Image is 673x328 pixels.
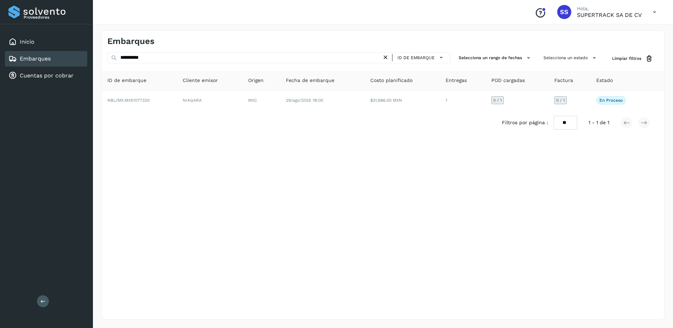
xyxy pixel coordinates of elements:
button: ID de embarque [395,52,447,63]
span: Factura [554,77,573,84]
h4: Embarques [107,36,155,46]
span: NBL/MX.MX51077320 [107,98,150,103]
span: 0 / 1 [556,98,565,102]
span: Origen [248,77,264,84]
p: SUPERTRACK SA DE CV [577,12,642,18]
td: 1 [440,90,486,110]
a: Cuentas por cobrar [20,72,74,79]
button: Selecciona un estado [541,52,601,64]
button: Selecciona un rango de fechas [456,52,535,64]
span: 0 / 1 [493,98,502,102]
a: Inicio [20,38,34,45]
button: Limpiar filtros [606,52,659,65]
p: En proceso [599,98,623,103]
span: Fecha de embarque [286,77,334,84]
span: ID de embarque [397,55,435,61]
p: Hola, [577,6,642,12]
span: ID de embarque [107,77,146,84]
span: Cliente emisor [183,77,218,84]
span: Filtros por página : [502,119,548,126]
div: Inicio [5,34,87,50]
span: Limpiar filtros [612,55,641,62]
span: 29/ago/2025 18:00 [286,98,323,103]
span: POD cargadas [491,77,525,84]
div: Embarques [5,51,87,67]
a: Embarques [20,55,51,62]
span: 1 - 1 de 1 [589,119,609,126]
div: Cuentas por cobrar [5,68,87,83]
span: Estado [596,77,613,84]
span: Entregas [446,77,467,84]
td: NIAGARA [177,90,243,110]
td: MXC [243,90,280,110]
span: Costo planificado [370,77,413,84]
td: $31,686.00 MXN [365,90,440,110]
p: Proveedores [24,15,84,20]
